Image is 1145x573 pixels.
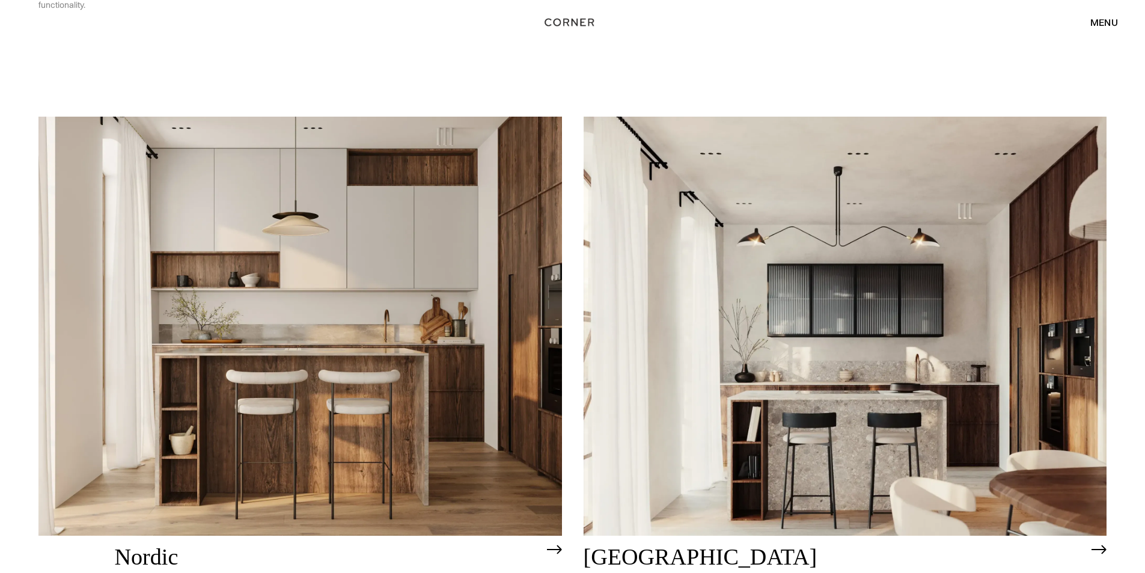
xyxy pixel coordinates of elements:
h2: Nordic [115,545,541,570]
div: menu [1090,17,1118,27]
h2: [GEOGRAPHIC_DATA] [584,545,1086,570]
a: home [530,14,615,30]
div: menu [1078,12,1118,32]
